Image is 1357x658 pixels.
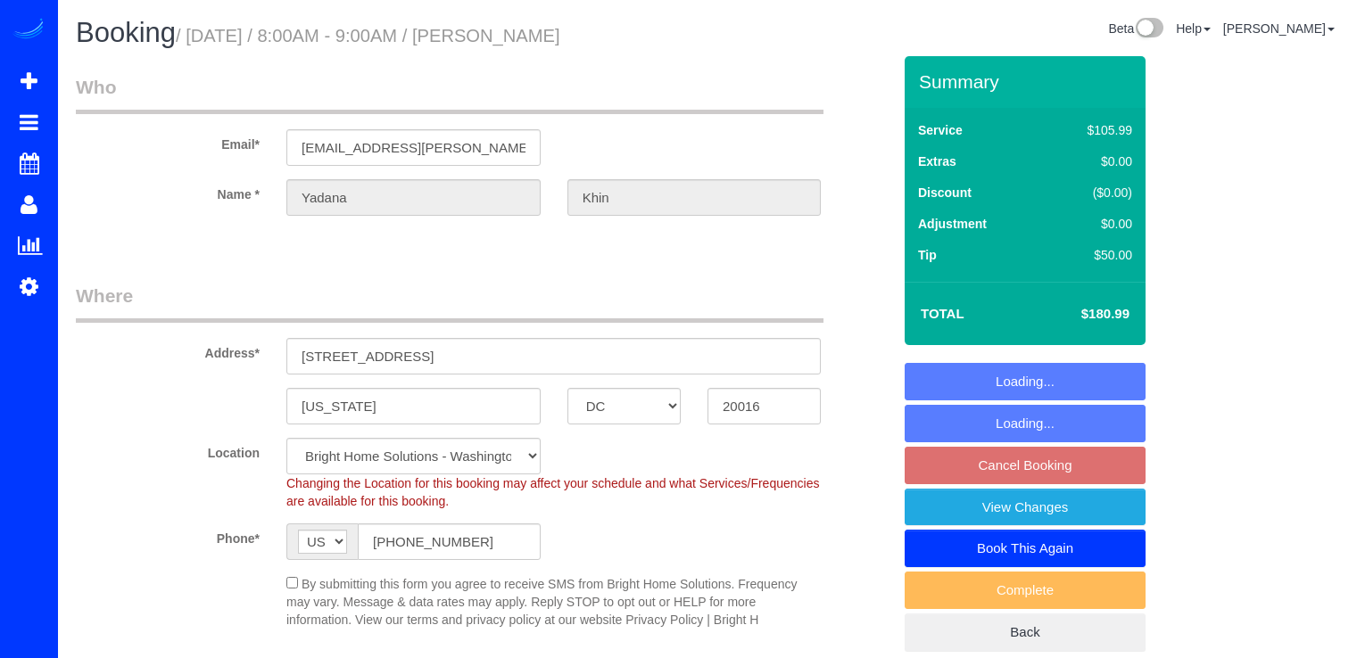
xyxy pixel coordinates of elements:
[62,129,273,153] label: Email*
[1049,184,1132,202] div: ($0.00)
[918,152,956,170] label: Extras
[919,71,1137,92] h3: Summary
[1028,307,1129,322] h4: $180.99
[62,523,273,547] label: Phone*
[286,476,819,508] span: Changing the Location for this booking may affect your schedule and what Services/Frequencies are...
[1049,215,1132,233] div: $0.00
[905,489,1146,526] a: View Changes
[286,179,541,216] input: First Name*
[62,338,273,362] label: Address*
[918,215,987,233] label: Adjustment
[286,129,541,166] input: Email*
[1049,152,1132,170] div: $0.00
[905,530,1146,567] a: Book This Again
[1049,246,1132,264] div: $50.00
[76,74,823,114] legend: Who
[918,121,963,139] label: Service
[707,388,821,424] input: Zip Code*
[286,577,797,627] span: By submitting this form you agree to receive SMS from Bright Home Solutions. Frequency may vary. ...
[1134,18,1163,41] img: New interface
[11,18,46,43] img: Automaid Logo
[62,179,273,203] label: Name *
[1108,21,1163,36] a: Beta
[921,306,964,321] strong: Total
[905,613,1146,651] a: Back
[1223,21,1335,36] a: [PERSON_NAME]
[918,246,937,264] label: Tip
[286,388,541,424] input: City*
[1049,121,1132,139] div: $105.99
[918,184,972,202] label: Discount
[76,17,176,48] span: Booking
[76,283,823,323] legend: Where
[62,438,273,462] label: Location
[1176,21,1211,36] a: Help
[567,179,822,216] input: Last Name*
[358,523,541,560] input: Phone*
[176,26,560,45] small: / [DATE] / 8:00AM - 9:00AM / [PERSON_NAME]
